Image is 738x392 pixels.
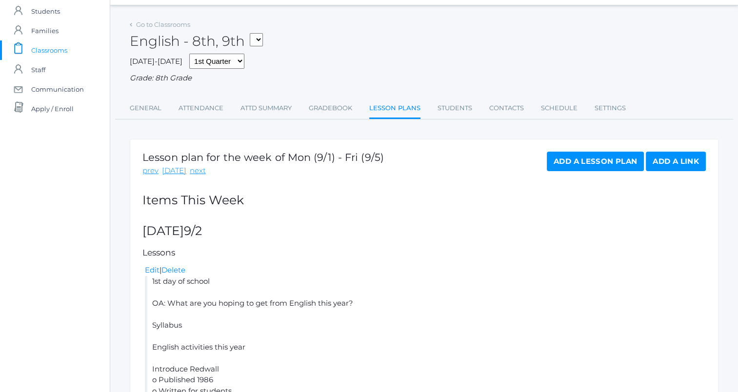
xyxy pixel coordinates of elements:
h1: Lesson plan for the week of Mon (9/1) - Fri (9/5) [142,152,384,163]
a: Edit [145,265,160,274]
a: Settings [595,98,626,118]
a: [DATE] [162,165,186,176]
h2: [DATE] [142,224,706,238]
a: Students [438,98,472,118]
a: Go to Classrooms [136,20,190,28]
h5: Lessons [142,248,706,257]
span: 9/2 [184,223,202,238]
a: Gradebook [309,98,352,118]
a: General [130,98,161,118]
a: Lesson Plans [369,98,420,119]
span: Classrooms [31,40,67,60]
span: [DATE]-[DATE] [130,57,182,66]
a: Attd Summary [240,98,292,118]
a: Add a Lesson Plan [547,152,644,171]
span: Families [31,21,59,40]
span: Students [31,1,60,21]
a: Delete [161,265,185,274]
span: Apply / Enroll [31,99,74,118]
div: Grade: 8th Grade [130,73,718,84]
span: Communication [31,79,84,99]
a: prev [142,165,159,176]
a: Schedule [541,98,578,118]
h2: Items This Week [142,194,706,207]
a: Add a Link [646,152,706,171]
span: Staff [31,60,45,79]
a: next [190,165,206,176]
a: Attendance [179,98,223,118]
h2: English - 8th, 9th [130,34,263,49]
div: | [145,265,706,276]
a: Contacts [489,98,524,118]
